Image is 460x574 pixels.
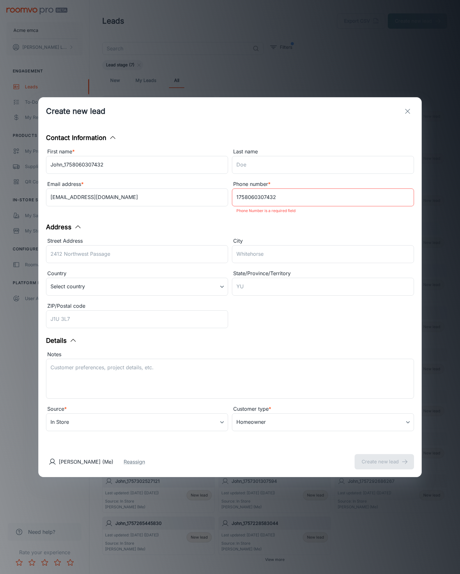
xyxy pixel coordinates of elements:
div: Last name [232,148,414,156]
div: Street Address [46,237,228,245]
input: 2412 Northwest Passage [46,245,228,263]
button: exit [401,105,414,118]
input: Whitehorse [232,245,414,263]
div: Customer type [232,405,414,413]
div: Phone number [232,180,414,188]
div: Notes [46,350,414,359]
div: Country [46,269,228,278]
div: Homeowner [232,413,414,431]
div: First name [46,148,228,156]
input: John [46,156,228,174]
div: In Store [46,413,228,431]
input: +1 439-123-4567 [232,188,414,206]
button: Details [46,336,77,345]
button: Address [46,222,82,232]
div: Source [46,405,228,413]
input: myname@example.com [46,188,228,206]
input: Doe [232,156,414,174]
div: ZIP/Postal code [46,302,228,310]
h1: Create new lead [46,106,105,117]
p: Phone Number is a required field [236,207,410,215]
div: Email address [46,180,228,188]
div: Select country [46,278,228,296]
div: State/Province/Territory [232,269,414,278]
input: YU [232,278,414,296]
p: [PERSON_NAME] (Me) [59,458,113,466]
button: Contact Information [46,133,117,143]
input: J1U 3L7 [46,310,228,328]
button: Reassign [124,458,145,466]
div: City [232,237,414,245]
